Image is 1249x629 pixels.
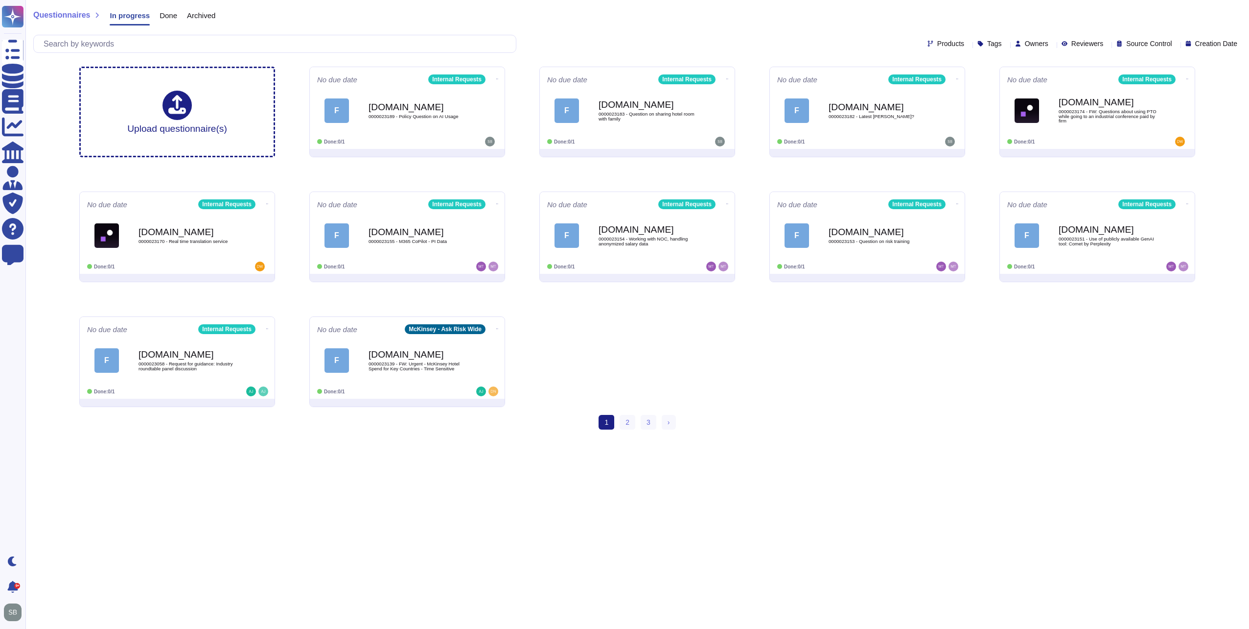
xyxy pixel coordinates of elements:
[718,262,728,271] img: user
[829,239,926,244] span: 0000023153 - Question on risk training
[258,387,268,396] img: user
[599,237,696,246] span: 0000023154 - Working with NOC, handling anonymized salary data
[428,199,486,209] div: Internal Requests
[554,264,575,269] span: Done: 0/1
[829,102,926,112] b: [DOMAIN_NAME]
[1007,76,1047,83] span: No due date
[554,139,575,145] span: Done: 0/1
[14,583,20,589] div: 9+
[139,362,236,371] span: 0000023058 - Request for guidance: Industry roundtable panel discussion
[777,76,817,83] span: No due date
[1071,40,1103,47] span: Reviewers
[428,74,486,84] div: Internal Requests
[937,40,964,47] span: Products
[715,137,725,146] img: user
[1014,139,1035,145] span: Done: 0/1
[1015,98,1039,123] img: Logo
[888,199,946,209] div: Internal Requests
[1025,40,1048,47] span: Owners
[187,12,215,19] span: Archived
[620,415,635,430] a: 2
[2,602,28,623] button: user
[488,262,498,271] img: user
[599,415,614,430] span: 1
[1007,201,1047,208] span: No due date
[658,199,716,209] div: Internal Requests
[317,76,357,83] span: No due date
[94,389,115,394] span: Done: 0/1
[1118,199,1176,209] div: Internal Requests
[94,348,119,373] div: F
[668,418,670,426] span: ›
[945,137,955,146] img: user
[160,12,177,19] span: Done
[599,112,696,121] span: 0000023183 - Question on sharing hotel room with family
[369,239,466,244] span: 0000023155 - M365 CoPilot - PI Data
[94,223,119,248] img: Logo
[246,387,256,396] img: user
[405,324,486,334] div: McKinsey - Ask Risk Wide
[324,139,345,145] span: Done: 0/1
[547,201,587,208] span: No due date
[641,415,656,430] a: 3
[476,262,486,271] img: user
[936,262,946,271] img: user
[1059,109,1156,123] span: 0000023174 - FW: Questions about using PTO while going to an industrial conference paid by firm
[658,74,716,84] div: Internal Requests
[369,227,466,237] b: [DOMAIN_NAME]
[317,201,357,208] span: No due date
[87,201,127,208] span: No due date
[1179,262,1188,271] img: user
[948,262,958,271] img: user
[369,114,466,119] span: 0000023189 - Policy Question on AI Usage
[324,264,345,269] span: Done: 0/1
[485,137,495,146] img: user
[39,35,516,52] input: Search by keywords
[87,326,127,333] span: No due date
[777,201,817,208] span: No due date
[1126,40,1172,47] span: Source Control
[706,262,716,271] img: user
[369,350,466,359] b: [DOMAIN_NAME]
[1166,262,1176,271] img: user
[324,389,345,394] span: Done: 0/1
[1118,74,1176,84] div: Internal Requests
[785,98,809,123] div: F
[110,12,150,19] span: In progress
[547,76,587,83] span: No due date
[324,223,349,248] div: F
[987,40,1002,47] span: Tags
[555,223,579,248] div: F
[139,239,236,244] span: 0000023170 - Real time translation service
[599,225,696,234] b: [DOMAIN_NAME]
[829,114,926,119] span: 0000023182 - Latest [PERSON_NAME]?
[1015,223,1039,248] div: F
[476,387,486,396] img: user
[369,362,466,371] span: 0000023139 - FW: Urgent - McKinsey Hotel Spend for Key Countries - Time Sensitive
[255,262,265,271] img: user
[1175,137,1185,146] img: user
[1195,40,1237,47] span: Creation Date
[488,387,498,396] img: user
[198,199,255,209] div: Internal Requests
[784,139,805,145] span: Done: 0/1
[829,227,926,237] b: [DOMAIN_NAME]
[127,91,227,133] div: Upload questionnaire(s)
[324,348,349,373] div: F
[1014,264,1035,269] span: Done: 0/1
[888,74,946,84] div: Internal Requests
[324,98,349,123] div: F
[1059,225,1156,234] b: [DOMAIN_NAME]
[1059,97,1156,107] b: [DOMAIN_NAME]
[1059,237,1156,246] span: 0000023151 - Use of publicly available GenAI tool: Comet by Perplexity
[94,264,115,269] span: Done: 0/1
[785,223,809,248] div: F
[369,102,466,112] b: [DOMAIN_NAME]
[139,227,236,237] b: [DOMAIN_NAME]
[4,604,22,621] img: user
[784,264,805,269] span: Done: 0/1
[555,98,579,123] div: F
[317,326,357,333] span: No due date
[599,100,696,109] b: [DOMAIN_NAME]
[139,350,236,359] b: [DOMAIN_NAME]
